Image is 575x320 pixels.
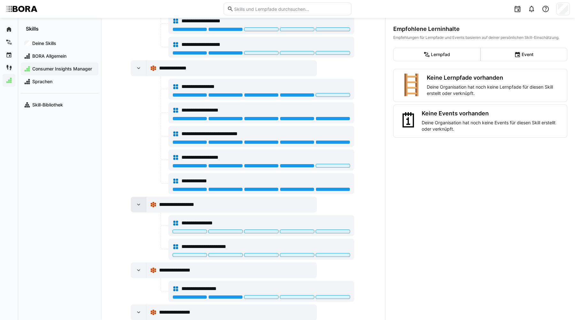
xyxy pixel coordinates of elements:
[393,25,567,33] div: Empfohlene Lerninhalte
[399,110,419,132] div: 🗓
[422,120,562,132] p: Deine Organisation hat noch keine Events für diesen Skill erstellt oder verknüpft.
[427,74,562,81] h3: Keine Lernpfade vorhanden
[31,66,95,72] span: Consumer Insights Manager
[31,78,95,85] span: Sprachen
[422,110,562,117] h3: Keine Events vorhanden
[399,74,424,97] div: 🪜
[393,48,480,61] eds-button-option: Lernpfad
[393,35,567,40] div: Empfehlungen für Lernpfade und Events basieren auf deiner persönlichen Skill-Einschätzung.
[427,84,562,97] p: Deine Organisation hat noch keine Lernpfade für diesen Skill erstellt oder verknüpft.
[31,53,95,59] span: BORA Allgemein
[480,48,567,61] eds-button-option: Event
[234,6,348,12] input: Skills und Lernpfade durchsuchen…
